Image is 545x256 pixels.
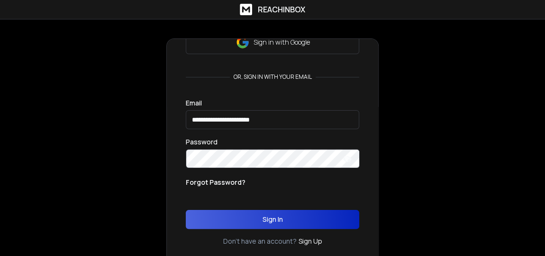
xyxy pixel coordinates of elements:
p: or, sign in with your email [230,73,316,81]
button: Sign in with Google [186,30,359,54]
label: Email [186,100,202,106]
p: Sign in with Google [254,38,310,47]
label: Password [186,139,218,145]
button: Sign In [186,210,359,229]
p: Don't have an account? [223,237,297,246]
a: Sign Up [299,237,322,246]
p: Forgot Password? [186,178,245,187]
a: ReachInbox [240,4,305,15]
h1: ReachInbox [258,4,305,15]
